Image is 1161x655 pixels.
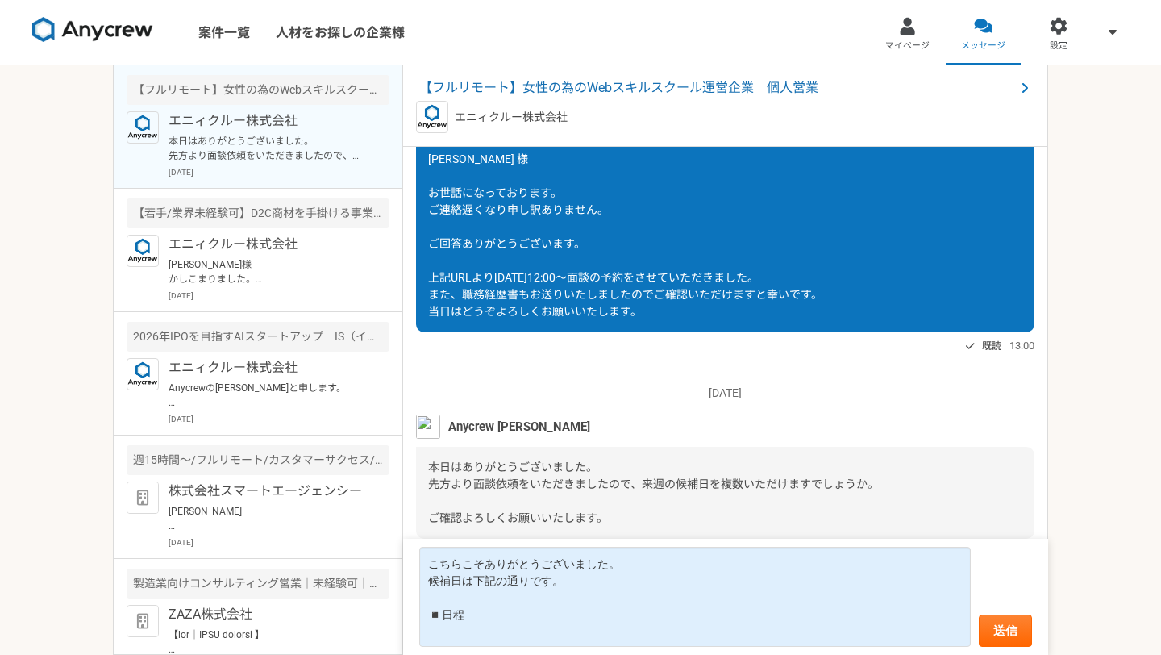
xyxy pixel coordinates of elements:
[428,461,879,524] span: 本日はありがとうございました。 先方より面談依頼をいただきましたので、来週の候補日を複数いただけますでしょうか。 ご確認よろしくお願いいたします。
[32,17,153,43] img: 8DqYSo04kwAAAAASUVORK5CYII=
[416,101,448,133] img: logo_text_blue_01.png
[169,257,368,286] p: [PERSON_NAME]様 かしこまりました。 60hであれば可能にて企業様にご提案させていただきます。 尚、ご確認いただいているかもですが、本件出社も必要な案件になりますのでご理解いただけま...
[169,235,368,254] p: エニィクルー株式会社
[982,336,1001,356] span: 既読
[455,109,568,126] p: エニィクルー株式会社
[127,198,389,228] div: 【若手/業界未経験可】D2C商材を手掛ける事業会社でのSEOコンサル法人営業
[169,290,389,302] p: [DATE]
[416,385,1034,402] p: [DATE]
[127,235,159,267] img: logo_text_blue_01.png
[419,547,971,647] textarea: こちらこそありがとうございました。 候補日は下記の通りです。 ◾️日程
[127,75,389,105] div: 【フルリモート】女性の為のWebスキルスクール運営企業 個人営業
[169,605,368,624] p: ZAZA株式会社
[127,111,159,144] img: logo_text_blue_01.png
[1050,40,1067,52] span: 設定
[416,415,440,439] img: S__5267474.jpg
[127,358,159,390] img: logo_text_blue_01.png
[127,322,389,352] div: 2026年IPOを目指すAIスタートアップ IS（インサイドセールス）
[127,445,389,475] div: 週15時間〜/フルリモート/カスタマーサクセス/AIツール導入支援担当!
[885,40,930,52] span: マイページ
[169,358,368,378] p: エニィクルー株式会社
[961,40,1005,52] span: メッセージ
[448,418,590,436] span: Anycrew [PERSON_NAME]
[127,482,159,514] img: default_org_logo-42cde973f59100197ec2c8e796e4974ac8490bb5b08a0eb061ff975e4574aa76.png
[169,413,389,425] p: [DATE]
[169,134,368,163] p: 本日はありがとうございました。 先方より面談依頼をいただきましたので、来週の候補日を複数いただけますでしょうか。 ご確認よろしくお願いいたします。
[169,536,389,549] p: [DATE]
[419,78,1015,98] span: 【フルリモート】女性の為のWebスキルスクール運営企業 個人営業
[169,482,368,501] p: 株式会社スマートエージェンシー
[169,504,368,533] p: [PERSON_NAME] ご連絡遅くなり申し訳ございません。 [PERSON_NAME]です。 ご連絡ありがとうございます。 ぜひ面談のお時間をいただければと存じます。 下記URLより、[DA...
[979,615,1032,647] button: 送信
[1009,338,1034,353] span: 13:00
[428,152,822,318] span: [PERSON_NAME] 様 お世話になっております。 ご連絡遅くなり申し訳ありません。 ご回答ありがとうございます。 上記URLより[DATE]12:00〜面談の予約をさせていただきました。...
[169,166,389,178] p: [DATE]
[127,569,389,599] div: 製造業向けコンサルティング営業｜未経験可｜法人営業としてキャリアアップしたい方
[169,381,368,410] p: Anycrewの[PERSON_NAME]と申します。 プロフィールを拝見して、本案件でご活躍頂けるのではと思いご連絡を差し上げました。 案件ページの内容をご確認頂き、もし条件など合致されるよう...
[127,605,159,637] img: default_org_logo-42cde973f59100197ec2c8e796e4974ac8490bb5b08a0eb061ff975e4574aa76.png
[169,111,368,131] p: エニィクルー株式会社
